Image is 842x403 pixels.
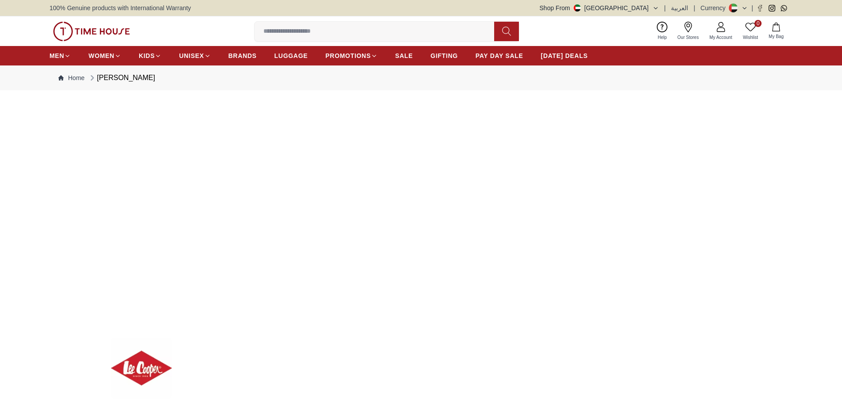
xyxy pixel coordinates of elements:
span: 100% Genuine products with International Warranty [50,4,191,12]
span: 0 [754,20,762,27]
a: Home [58,73,84,82]
img: ... [50,99,792,359]
a: PROMOTIONS [325,48,377,64]
a: GIFTING [431,48,458,64]
a: LUGGAGE [274,48,308,64]
a: 0Wishlist [738,20,763,42]
a: [DATE] DEALS [541,48,588,64]
span: Help [654,34,671,41]
span: SALE [395,51,413,60]
button: العربية [671,4,688,12]
span: GIFTING [431,51,458,60]
a: Help [652,20,672,42]
button: My Bag [763,21,789,42]
a: UNISEX [179,48,210,64]
span: PAY DAY SALE [476,51,523,60]
a: BRANDS [229,48,257,64]
img: ... [53,22,130,41]
img: United Arab Emirates [574,4,581,12]
button: Shop From[GEOGRAPHIC_DATA] [540,4,659,12]
div: Currency [701,4,729,12]
span: [DATE] DEALS [541,51,588,60]
span: UNISEX [179,51,204,60]
a: Whatsapp [781,5,787,12]
a: KIDS [139,48,161,64]
span: | [693,4,695,12]
img: ... [111,338,172,399]
a: Instagram [769,5,775,12]
span: Our Stores [674,34,702,41]
span: My Account [706,34,736,41]
span: Wishlist [739,34,762,41]
a: MEN [50,48,71,64]
span: My Bag [765,33,787,40]
span: MEN [50,51,64,60]
div: [PERSON_NAME] [88,73,155,83]
a: WOMEN [88,48,121,64]
span: WOMEN [88,51,114,60]
span: | [664,4,666,12]
span: | [751,4,753,12]
a: SALE [395,48,413,64]
nav: Breadcrumb [50,65,792,90]
span: KIDS [139,51,155,60]
a: PAY DAY SALE [476,48,523,64]
span: LUGGAGE [274,51,308,60]
span: BRANDS [229,51,257,60]
span: PROMOTIONS [325,51,371,60]
a: Our Stores [672,20,704,42]
a: Facebook [757,5,763,12]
